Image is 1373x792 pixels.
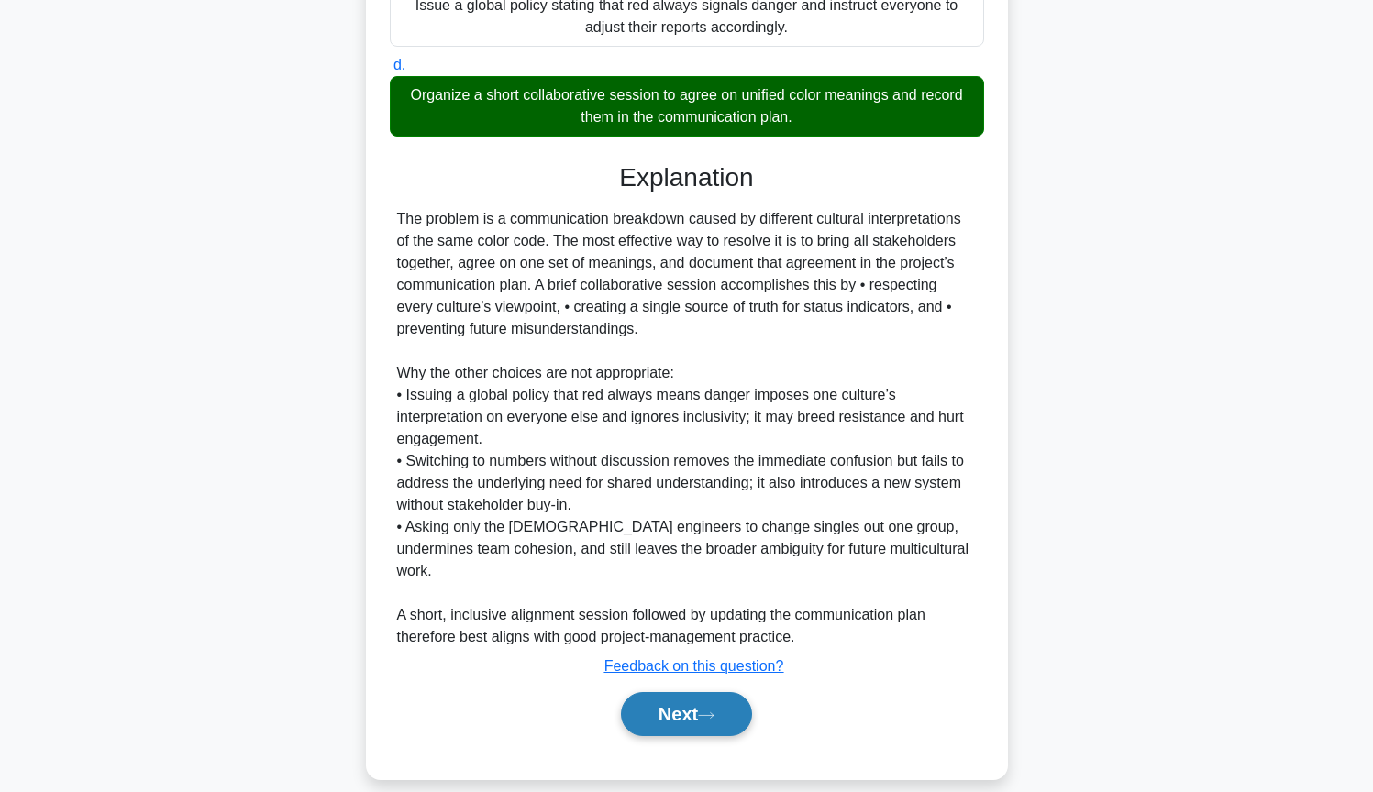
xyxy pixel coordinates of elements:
[401,162,973,193] h3: Explanation
[390,76,984,137] div: Organize a short collaborative session to agree on unified color meanings and record them in the ...
[621,692,752,736] button: Next
[604,658,784,674] a: Feedback on this question?
[393,57,405,72] span: d.
[397,208,977,648] div: The problem is a communication breakdown caused by different cultural interpretations of the same...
